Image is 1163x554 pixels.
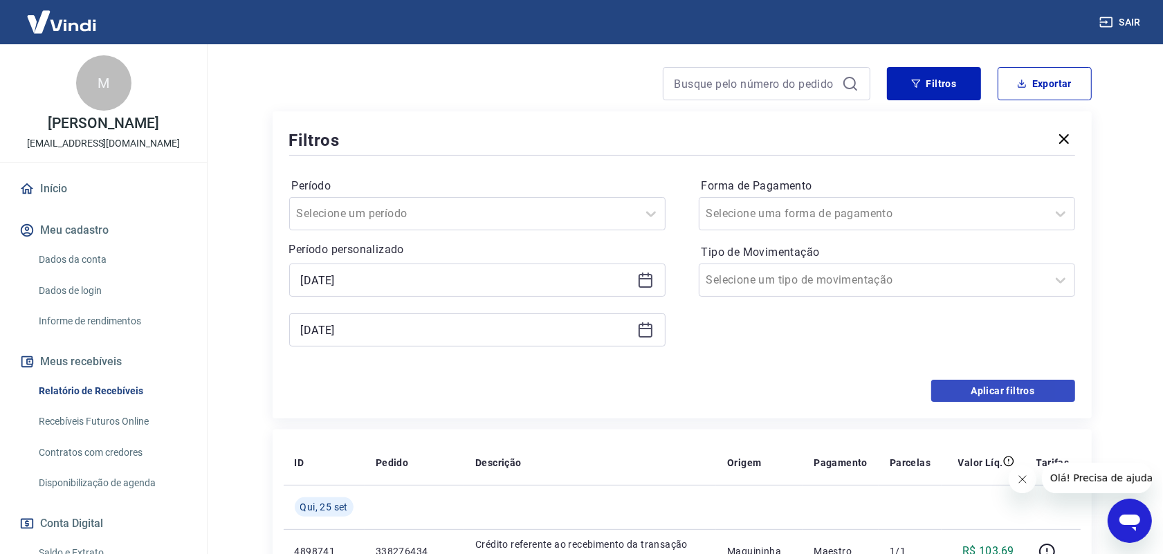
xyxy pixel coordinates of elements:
button: Sair [1097,10,1146,35]
h5: Filtros [289,129,340,151]
a: Início [17,174,190,204]
p: Pedido [376,456,408,470]
a: Recebíveis Futuros Online [33,407,190,436]
p: [EMAIL_ADDRESS][DOMAIN_NAME] [27,136,180,151]
span: Olá! Precisa de ajuda? [8,10,116,21]
a: Informe de rendimentos [33,307,190,335]
input: Busque pelo número do pedido [675,73,836,94]
button: Conta Digital [17,508,190,539]
span: Qui, 25 set [300,500,348,514]
button: Aplicar filtros [931,380,1075,402]
p: Parcelas [890,456,931,470]
button: Meus recebíveis [17,347,190,377]
p: Período personalizado [289,241,666,258]
input: Data final [301,320,632,340]
div: M [76,55,131,111]
button: Exportar [998,67,1092,100]
p: ID [295,456,304,470]
iframe: Botão para abrir a janela de mensagens [1108,499,1152,543]
iframe: Fechar mensagem [1009,465,1036,493]
img: Vindi [17,1,107,43]
a: Disponibilização de agenda [33,469,190,497]
p: Descrição [475,456,522,470]
button: Meu cadastro [17,215,190,246]
button: Filtros [887,67,981,100]
label: Forma de Pagamento [702,178,1072,194]
p: Tarifas [1036,456,1070,470]
iframe: Mensagem da empresa [1042,463,1152,493]
a: Relatório de Recebíveis [33,377,190,405]
a: Dados de login [33,277,190,305]
p: Pagamento [814,456,868,470]
input: Data inicial [301,270,632,290]
p: Origem [727,456,761,470]
a: Contratos com credores [33,438,190,467]
p: Valor Líq. [958,456,1003,470]
label: Tipo de Movimentação [702,244,1072,261]
a: Dados da conta [33,246,190,274]
p: [PERSON_NAME] [48,116,158,131]
label: Período [292,178,663,194]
